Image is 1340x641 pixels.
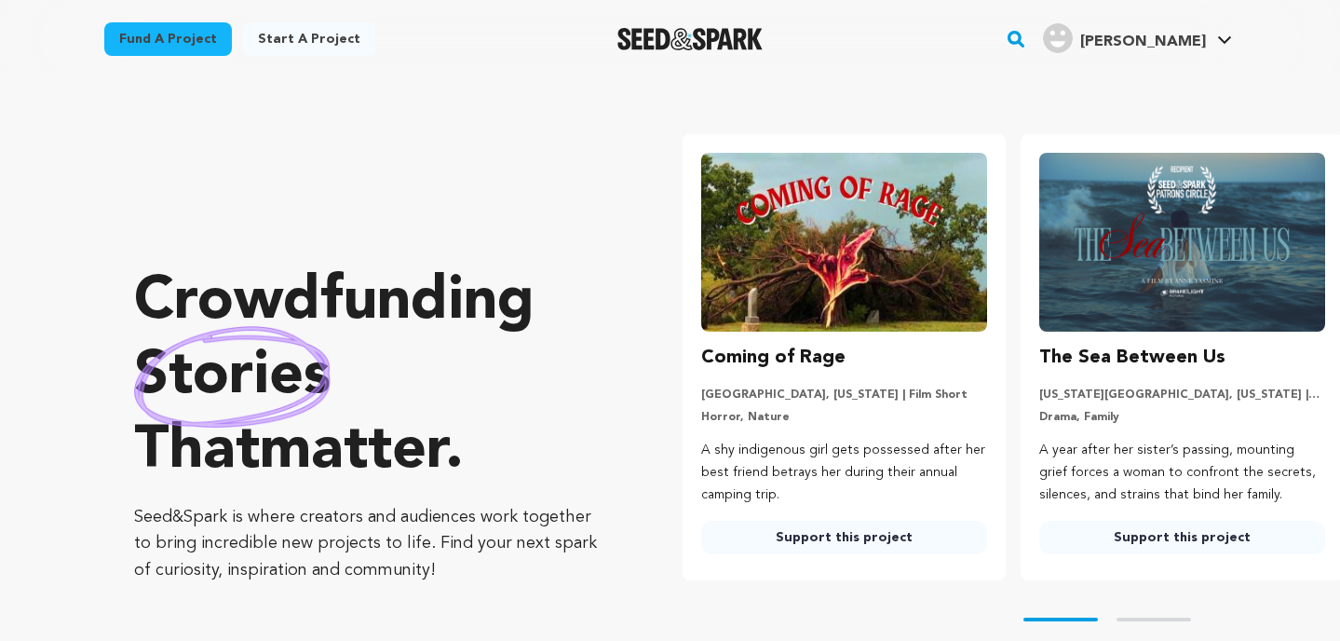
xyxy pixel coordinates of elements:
a: Seed&Spark Homepage [617,28,764,50]
img: user.png [1043,23,1073,53]
span: [PERSON_NAME] [1080,34,1206,49]
a: Start a project [243,22,375,56]
p: A year after her sister’s passing, mounting grief forces a woman to confront the secrets, silence... [1039,440,1325,506]
a: Support this project [1039,521,1325,554]
span: matter [260,422,445,482]
a: Fund a project [104,22,232,56]
p: Seed&Spark is where creators and audiences work together to bring incredible new projects to life... [134,504,608,584]
h3: Coming of Rage [701,343,846,373]
div: Freeman M.'s Profile [1043,23,1206,53]
p: Drama, Family [1039,410,1325,425]
span: Freeman M.'s Profile [1039,20,1236,59]
img: The Sea Between Us image [1039,153,1325,332]
p: Horror, Nature [701,410,987,425]
a: Support this project [701,521,987,554]
p: A shy indigenous girl gets possessed after her best friend betrays her during their annual campin... [701,440,987,506]
img: Coming of Rage image [701,153,987,332]
p: [GEOGRAPHIC_DATA], [US_STATE] | Film Short [701,388,987,402]
h3: The Sea Between Us [1039,343,1225,373]
img: Seed&Spark Logo Dark Mode [617,28,764,50]
a: Freeman M.'s Profile [1039,20,1236,53]
p: Crowdfunding that . [134,266,608,489]
img: hand sketched image [134,326,331,428]
p: [US_STATE][GEOGRAPHIC_DATA], [US_STATE] | Film Short [1039,388,1325,402]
